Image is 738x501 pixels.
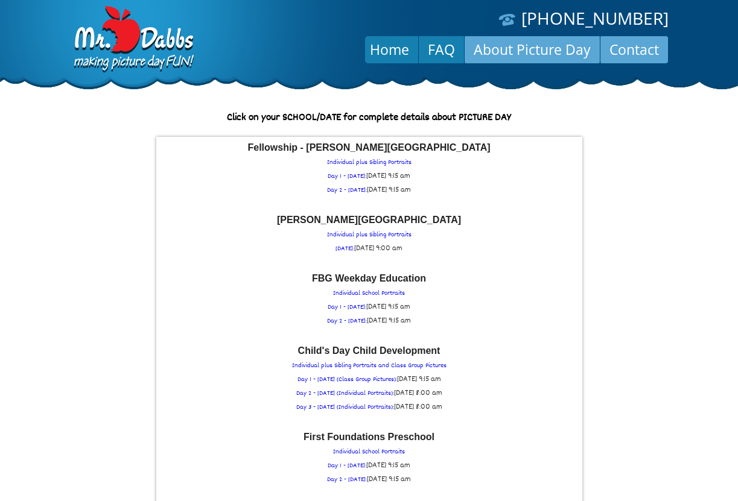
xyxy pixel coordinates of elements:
a: Fellowship - [PERSON_NAME][GEOGRAPHIC_DATA] Individual plus Sibling PortraitsDay 1 - [DATE]:[DATE... [162,143,576,197]
span: [DATE] 9:15 am [366,459,410,471]
a: Contact [600,35,668,64]
a: Home [361,35,418,64]
a: FBG Weekday Education Individual School PortraitsDay 1 - [DATE]:[DATE] 9:15 amDay 2 - [DATE]:[DAT... [162,274,576,328]
font: Child's Day Child Development [298,345,441,356]
span: [DATE] 8:00 am [394,387,442,399]
p: Individual plus Sibling Portraits and Class Group Pictures Day 1 - [DATE] (Class Group Pictures):... [162,346,576,414]
span: [DATE] 9:00 am [354,242,402,254]
a: Child's Day Child Development Individual plus Sibling Portraits and Class Group PicturesDay 1 - [... [162,346,576,414]
a: FAQ [419,35,464,64]
img: Dabbs Company [70,6,196,74]
p: Individual plus Sibling Portraits [DATE]: [162,215,576,256]
a: [PHONE_NUMBER] [521,7,669,30]
p: Individual School Portraits Day 1 - [DATE]: Day 2 - [DATE]: [162,274,576,328]
font: First Foundations Preschool [304,432,434,442]
span: [DATE] 9:15 am [366,301,410,313]
a: [PERSON_NAME][GEOGRAPHIC_DATA] Individual plus Sibling Portraits[DATE]:[DATE] 9:00 am [162,215,576,256]
p: Individual School Portraits Day 1 - [DATE]: Day 2 - [DATE]: [162,432,576,487]
span: [DATE] 9:15 am [367,184,411,196]
font: [PERSON_NAME][GEOGRAPHIC_DATA] [277,215,461,225]
span: [DATE] 8:00 am [394,401,442,413]
span: [DATE] 9:15 am [366,170,410,182]
span: [DATE] 9:15 am [397,373,441,385]
a: First Foundations Preschool Individual School PortraitsDay 1 - [DATE]:[DATE] 9:15 amDay 2 - [DATE... [162,432,576,487]
font: Fellowship - [PERSON_NAME][GEOGRAPHIC_DATA] [247,142,490,153]
span: [DATE] 9:15 am [367,473,411,485]
p: Click on your SCHOOL/DATE for complete details about PICTURE DAY [74,112,665,125]
font: FBG Weekday Education [312,273,426,283]
span: [DATE] 9:15 am [367,315,411,327]
p: Individual plus Sibling Portraits Day 1 - [DATE]: Day 2 - [DATE]: [162,143,576,197]
a: About Picture Day [465,35,600,64]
